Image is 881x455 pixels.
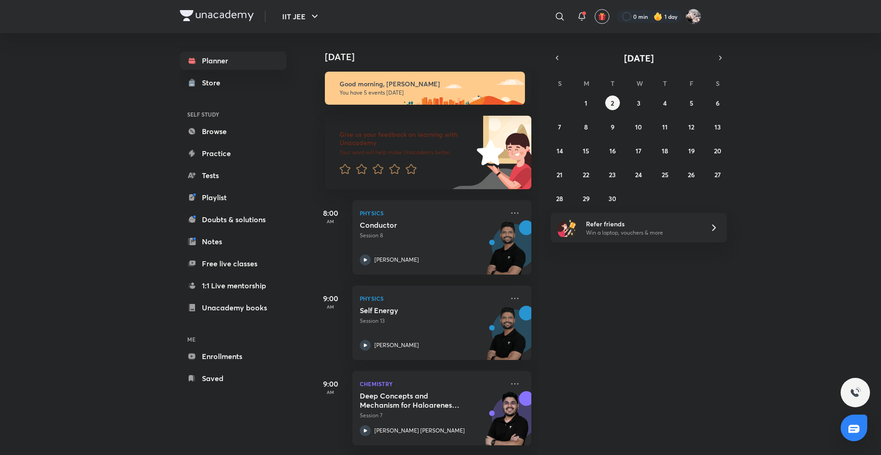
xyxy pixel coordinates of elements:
button: September 23, 2025 [605,167,620,182]
h5: 9:00 [312,293,349,304]
h6: Give us your feedback on learning with Unacademy [340,130,474,147]
p: Physics [360,208,504,219]
abbr: September 12, 2025 [688,123,694,131]
button: September 29, 2025 [579,191,593,206]
h5: Deep Concepts and Mechanism for Haloarenes including CPs and N-Rxns [360,391,474,410]
abbr: September 16, 2025 [609,146,616,155]
a: 1:1 Live mentorship [180,276,286,295]
h5: Self Energy [360,306,474,315]
abbr: September 19, 2025 [688,146,695,155]
abbr: Thursday [663,79,667,88]
p: Chemistry [360,378,504,389]
h4: [DATE] [325,51,541,62]
img: Company Logo [180,10,254,21]
abbr: Sunday [558,79,562,88]
button: September 3, 2025 [631,95,646,110]
abbr: September 20, 2025 [714,146,721,155]
abbr: September 7, 2025 [558,123,561,131]
button: September 12, 2025 [684,119,699,134]
p: AM [312,304,349,309]
abbr: September 25, 2025 [662,170,669,179]
h5: 9:00 [312,378,349,389]
p: Win a laptop, vouchers & more [586,229,699,237]
abbr: September 22, 2025 [583,170,589,179]
a: Company Logo [180,10,254,23]
h6: Refer friends [586,219,699,229]
button: September 30, 2025 [605,191,620,206]
abbr: September 17, 2025 [636,146,641,155]
button: September 26, 2025 [684,167,699,182]
h5: 8:00 [312,208,349,219]
button: September 14, 2025 [552,143,567,158]
abbr: September 26, 2025 [688,170,695,179]
button: September 15, 2025 [579,143,593,158]
a: Enrollments [180,347,286,365]
img: feedback_image [446,116,531,189]
p: Your word will help make Unacademy better [340,149,474,156]
abbr: September 1, 2025 [585,99,587,107]
a: Playlist [180,188,286,207]
button: September 16, 2025 [605,143,620,158]
button: September 21, 2025 [552,167,567,182]
button: September 7, 2025 [552,119,567,134]
abbr: September 11, 2025 [662,123,668,131]
abbr: September 9, 2025 [611,123,614,131]
p: Physics [360,293,504,304]
abbr: September 29, 2025 [583,194,590,203]
a: Free live classes [180,254,286,273]
p: AM [312,389,349,395]
abbr: September 2, 2025 [611,99,614,107]
abbr: September 27, 2025 [714,170,721,179]
button: September 1, 2025 [579,95,593,110]
button: September 28, 2025 [552,191,567,206]
img: unacademy [481,220,531,284]
img: streak [653,12,663,21]
p: Session 8 [360,231,504,240]
button: September 5, 2025 [684,95,699,110]
button: September 4, 2025 [658,95,672,110]
button: September 2, 2025 [605,95,620,110]
button: September 13, 2025 [710,119,725,134]
button: September 18, 2025 [658,143,672,158]
abbr: September 14, 2025 [557,146,563,155]
img: ttu [850,387,861,398]
button: IIT JEE [277,7,326,26]
abbr: Monday [584,79,589,88]
button: [DATE] [563,51,714,64]
img: unacademy [481,391,531,455]
p: Session 7 [360,411,504,420]
button: September 22, 2025 [579,167,593,182]
img: referral [558,219,576,237]
abbr: September 23, 2025 [609,170,616,179]
button: September 8, 2025 [579,119,593,134]
button: September 10, 2025 [631,119,646,134]
abbr: Wednesday [636,79,643,88]
p: [PERSON_NAME] [374,341,419,349]
h6: ME [180,331,286,347]
p: Session 13 [360,317,504,325]
a: Planner [180,51,286,70]
img: avatar [598,12,606,21]
button: September 9, 2025 [605,119,620,134]
h5: Conductor [360,220,474,230]
abbr: September 3, 2025 [637,99,641,107]
abbr: Friday [690,79,693,88]
button: September 25, 2025 [658,167,672,182]
a: Browse [180,122,286,140]
abbr: September 13, 2025 [714,123,721,131]
a: Practice [180,144,286,163]
a: Doubts & solutions [180,210,286,229]
abbr: September 4, 2025 [663,99,667,107]
img: unacademy [481,306,531,369]
abbr: Tuesday [611,79,614,88]
p: You have 5 events [DATE] [340,89,517,96]
abbr: September 5, 2025 [690,99,693,107]
a: Saved [180,369,286,388]
button: September 24, 2025 [631,167,646,182]
div: Store [202,77,226,88]
button: September 17, 2025 [631,143,646,158]
abbr: Saturday [716,79,719,88]
abbr: September 24, 2025 [635,170,642,179]
a: Notes [180,232,286,251]
abbr: September 10, 2025 [635,123,642,131]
